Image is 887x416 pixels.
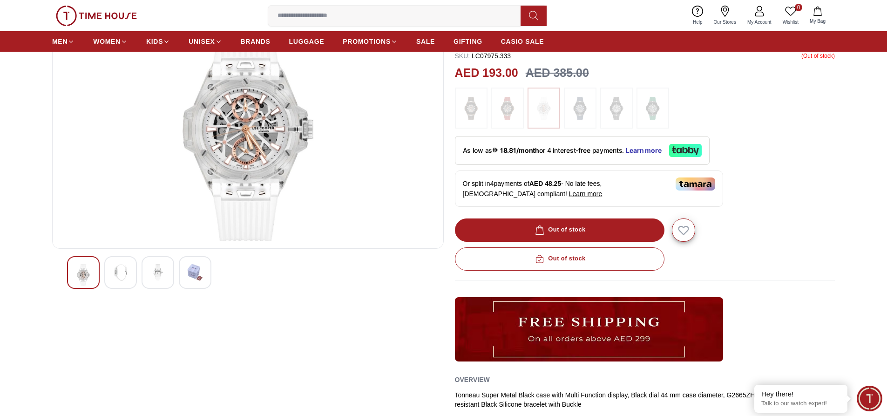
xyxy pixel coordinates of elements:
span: LUGGAGE [289,37,325,46]
div: Hey there! [761,389,840,399]
p: LC07975.333 [455,51,511,61]
span: SALE [416,37,435,46]
span: My Account [744,19,775,26]
span: KIDS [146,37,163,46]
a: WOMEN [93,33,128,50]
a: 0Wishlist [777,4,804,27]
span: AED 48.25 [529,180,561,187]
span: PROMOTIONS [343,37,391,46]
span: Our Stores [710,19,740,26]
a: BRANDS [241,33,271,50]
a: GIFTING [454,33,482,50]
span: UNISEX [189,37,215,46]
span: Wishlist [779,19,802,26]
span: SKU : [455,52,470,60]
img: ... [569,92,592,124]
a: PROMOTIONS [343,33,398,50]
h2: Overview [455,373,490,387]
a: UNISEX [189,33,222,50]
img: ... [641,92,664,124]
div: Chat Widget [857,386,882,411]
img: ... [455,297,723,361]
span: Learn more [569,190,603,198]
span: 0 [795,4,802,11]
img: Lee Cooper Men's Black Dial Multi Function Watch - LC07975.051 [187,264,203,281]
div: Tonneau Super Metal Black case with Multi Function display, Black dial 44 mm case diameter, G2665... [455,390,835,409]
img: Lee Cooper Men's Black Dial Multi Function Watch - LC07975.051 [75,264,92,286]
img: ... [56,6,137,26]
span: Help [689,19,706,26]
a: Help [687,4,708,27]
img: Lee Cooper Men's Black Dial Multi Function Watch - LC07975.051 [112,264,129,281]
p: ( Out of stock ) [801,51,835,61]
a: CASIO SALE [501,33,544,50]
span: GIFTING [454,37,482,46]
a: LUGGAGE [289,33,325,50]
img: ... [460,92,483,124]
img: Lee Cooper Men's Black Dial Multi Function Watch - LC07975.051 [60,17,436,241]
a: Our Stores [708,4,742,27]
div: Or split in 4 payments of - No late fees, [DEMOGRAPHIC_DATA] compliant! [455,170,723,207]
span: WOMEN [93,37,121,46]
button: My Bag [804,5,831,27]
span: CASIO SALE [501,37,544,46]
img: Lee Cooper Men's Black Dial Multi Function Watch - LC07975.051 [149,264,166,281]
p: Talk to our watch expert! [761,400,840,408]
span: BRANDS [241,37,271,46]
span: MEN [52,37,68,46]
a: SALE [416,33,435,50]
img: Tamara [676,177,715,191]
a: KIDS [146,33,170,50]
span: My Bag [806,18,829,25]
h2: AED 193.00 [455,64,518,82]
h3: AED 385.00 [526,64,589,82]
img: ... [532,92,555,124]
img: ... [605,92,628,124]
img: ... [496,92,519,124]
a: MEN [52,33,74,50]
